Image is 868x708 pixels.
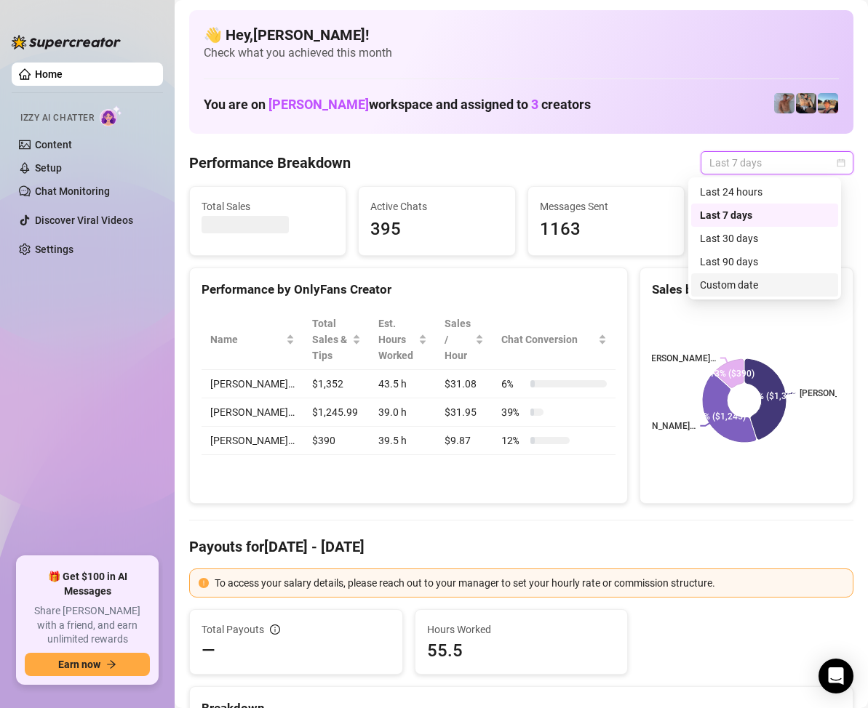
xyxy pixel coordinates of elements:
[270,624,280,635] span: info-circle
[378,315,416,363] div: Est. Hours Worked
[700,207,829,223] div: Last 7 days
[501,331,595,347] span: Chat Conversion
[199,578,209,588] span: exclamation-circle
[501,433,525,448] span: 12 %
[303,370,370,398] td: $1,352
[202,427,303,455] td: [PERSON_NAME]…
[202,639,215,662] span: —
[700,230,829,246] div: Last 30 days
[700,254,829,270] div: Last 90 days
[370,398,437,427] td: 39.0 h
[501,404,525,420] span: 39 %
[210,331,283,347] span: Name
[445,315,472,363] span: Sales / Hour
[540,216,672,244] span: 1163
[796,93,816,113] img: George
[691,250,838,273] div: Last 90 days
[700,277,829,293] div: Custom date
[818,93,838,113] img: Zach
[35,214,133,226] a: Discover Viral Videos
[189,536,853,557] h4: Payouts for [DATE] - [DATE]
[35,162,62,174] a: Setup
[312,315,349,363] span: Total Sales & Tips
[303,398,370,427] td: $1,245.99
[436,427,493,455] td: $9.87
[531,97,538,112] span: 3
[819,659,853,693] div: Open Intercom Messenger
[436,310,493,370] th: Sales / Hour
[370,427,437,455] td: 39.5 h
[370,216,503,244] span: 395
[204,45,839,61] span: Check what you achieved this month
[501,376,525,392] span: 6 %
[100,105,122,126] img: AI Chatter
[189,153,351,173] h4: Performance Breakdown
[35,185,110,197] a: Chat Monitoring
[202,280,616,299] div: Performance by OnlyFans Creator
[540,198,672,214] span: Messages Sent
[427,621,616,637] span: Hours Worked
[35,244,73,255] a: Settings
[35,139,72,150] a: Content
[652,280,841,299] div: Sales by OnlyFans Creator
[58,659,100,670] span: Earn now
[268,97,369,112] span: [PERSON_NAME]
[370,198,503,214] span: Active Chats
[691,273,838,297] div: Custom date
[25,653,150,676] button: Earn nowarrow-right
[624,421,696,431] text: [PERSON_NAME]…
[202,398,303,427] td: [PERSON_NAME]…
[691,227,838,250] div: Last 30 days
[709,152,845,174] span: Last 7 days
[202,370,303,398] td: [PERSON_NAME]…
[106,659,116,669] span: arrow-right
[303,310,370,370] th: Total Sales & Tips
[202,198,334,214] span: Total Sales
[837,158,845,167] span: calendar
[204,25,839,45] h4: 👋 Hey, [PERSON_NAME] !
[202,621,264,637] span: Total Payouts
[427,639,616,662] span: 55.5
[493,310,616,370] th: Chat Conversion
[774,93,795,113] img: Joey
[370,370,437,398] td: 43.5 h
[691,180,838,204] div: Last 24 hours
[436,370,493,398] td: $31.08
[303,427,370,455] td: $390
[25,604,150,647] span: Share [PERSON_NAME] with a friend, and earn unlimited rewards
[25,570,150,598] span: 🎁 Get $100 in AI Messages
[35,68,63,80] a: Home
[202,310,303,370] th: Name
[436,398,493,427] td: $31.95
[691,204,838,227] div: Last 7 days
[700,184,829,200] div: Last 24 hours
[215,575,844,591] div: To access your salary details, please reach out to your manager to set your hourly rate or commis...
[12,35,121,49] img: logo-BBDzfeDw.svg
[204,97,591,113] h1: You are on workspace and assigned to creators
[643,353,716,363] text: [PERSON_NAME]…
[20,111,94,125] span: Izzy AI Chatter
